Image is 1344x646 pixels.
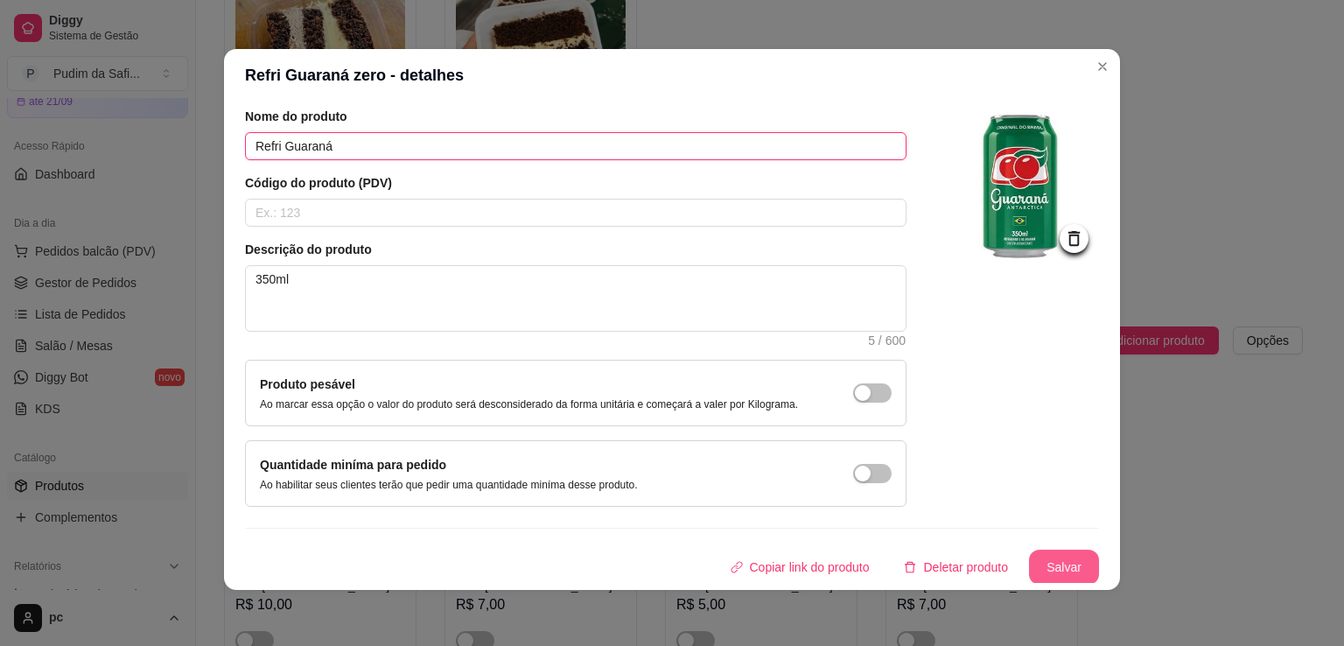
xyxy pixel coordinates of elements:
[717,550,884,585] button: Copiar link do produto
[941,108,1099,265] img: logo da loja
[260,377,355,391] label: Produto pesável
[260,458,446,472] label: Quantidade miníma para pedido
[245,199,906,227] input: Ex.: 123
[245,174,906,192] article: Código do produto (PDV)
[1088,53,1116,81] button: Close
[1029,550,1099,585] button: Salvar
[890,550,1022,585] button: deleteDeletar produto
[260,397,798,411] p: Ao marcar essa opção o valor do produto será desconsiderado da forma unitária e começará a valer ...
[904,561,916,573] span: delete
[245,132,906,160] input: Ex.: Hamburguer de costela
[245,241,906,258] article: Descrição do produto
[260,478,638,492] p: Ao habilitar seus clientes terão que pedir uma quantidade miníma desse produto.
[224,49,1120,102] header: Refri Guaraná zero - detalhes
[246,266,906,331] textarea: 350ml
[245,108,906,125] article: Nome do produto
